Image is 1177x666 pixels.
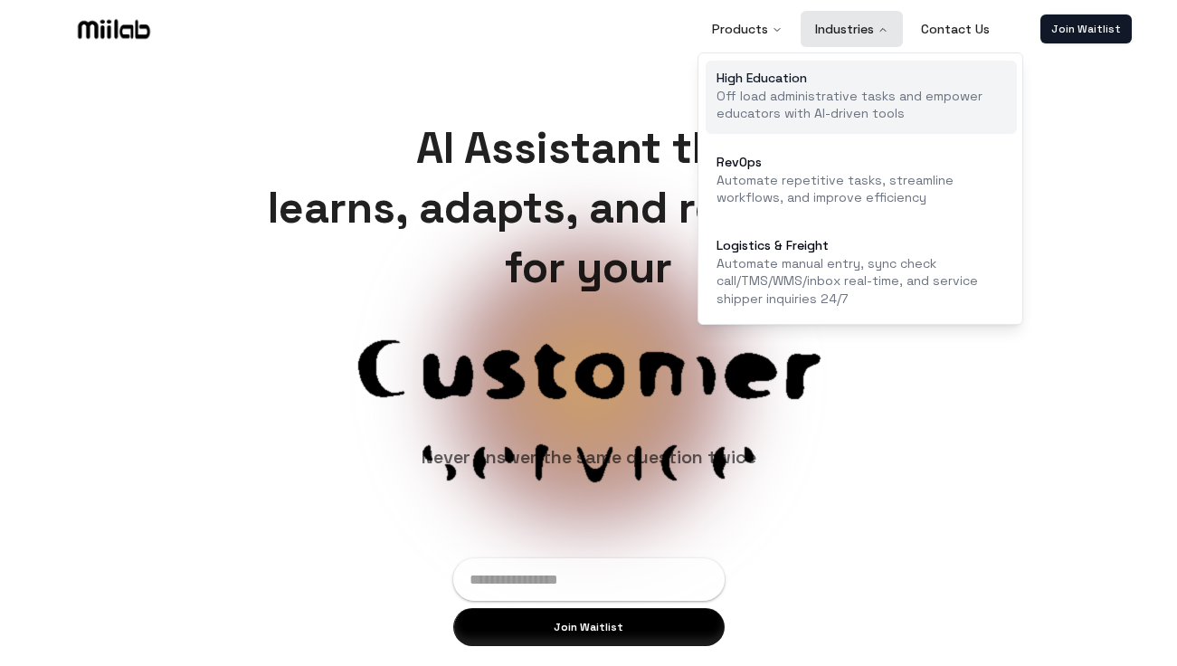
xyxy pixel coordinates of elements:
[46,15,182,43] a: Logo
[717,156,1006,168] div: RevOps
[717,88,1006,123] p: Off load administrative tasks and empower educators with AI-driven tools
[717,71,1006,84] div: High Education
[698,53,1024,326] div: Industries
[717,239,1006,252] div: Logistics & Freight
[706,61,1017,134] a: High EducationOff load administrative tasks and empower educators with AI-driven tools
[698,11,1004,47] nav: Main
[706,145,1017,218] a: RevOpsAutomate repetitive tasks, streamline workflows, and improve efficiency
[698,11,797,47] button: Products
[906,11,1004,47] a: Contact Us
[717,172,1006,207] p: Automate repetitive tasks, streamline workflows, and improve efficiency
[74,15,154,43] img: Logo
[253,119,924,298] h1: AI Assistant that learns, adapts, and remembers for your
[706,228,1017,319] a: Logistics & FreightAutomate manual entry, sync check call/TMS/WMS/inbox real-time, and service sh...
[453,608,725,646] button: Join Waitlist
[1040,14,1132,43] a: Join Waitlist
[182,327,996,500] span: Customer service
[717,255,1006,308] p: Automate manual entry, sync check call/TMS/WMS/inbox real-time, and service shipper inquiries 24/7
[801,11,903,47] button: Industries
